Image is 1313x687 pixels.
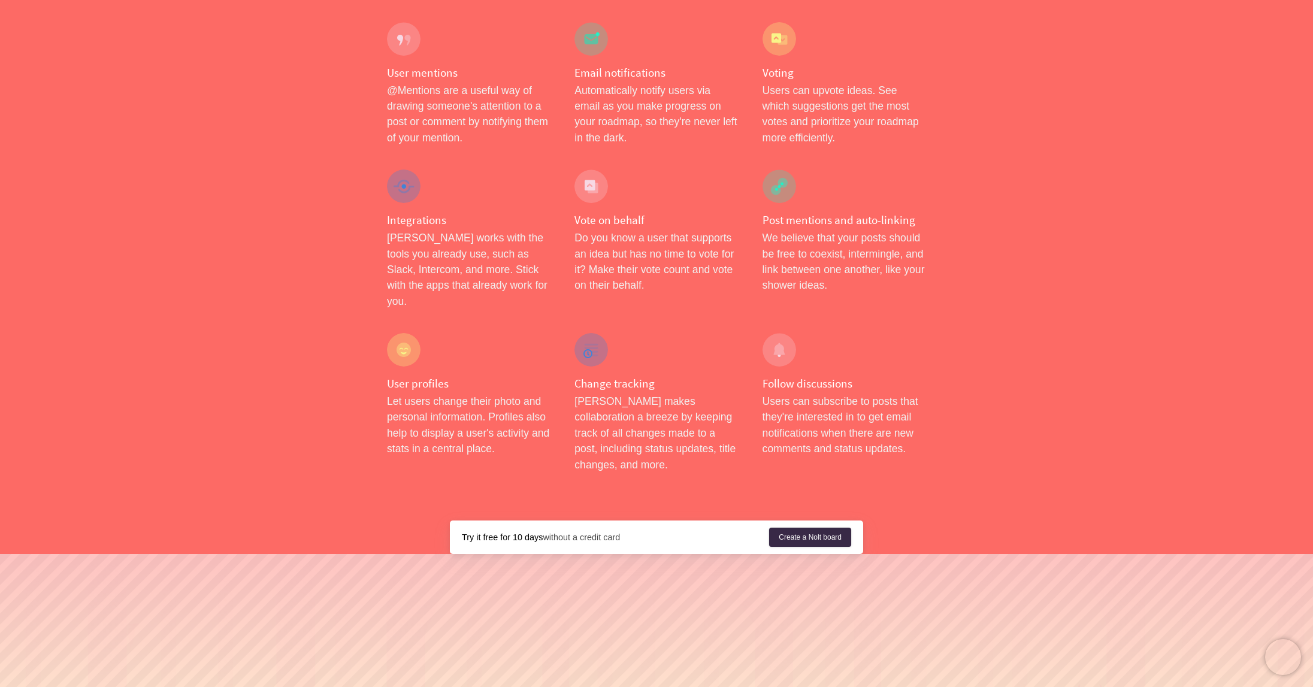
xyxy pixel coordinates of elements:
p: We believe that your posts should be free to coexist, intermingle, and link between one another, ... [763,230,926,293]
p: Users can upvote ideas. See which suggestions get the most votes and prioritize your roadmap more... [763,83,926,146]
h4: Voting [763,65,926,80]
p: Automatically notify users via email as you make progress on your roadmap, so they're never left ... [574,83,738,146]
h4: Follow discussions [763,376,926,391]
div: without a credit card [462,531,769,543]
p: [PERSON_NAME] makes collaboration a breeze by keeping track of all changes made to a post, includ... [574,394,738,473]
h4: Email notifications [574,65,738,80]
p: Let users change their photo and personal information. Profiles also help to display a user's act... [387,394,550,457]
a: Create a Nolt board [769,528,851,547]
h4: Change tracking [574,376,738,391]
p: Do you know a user that supports an idea but has no time to vote for it? Make their vote count an... [574,230,738,293]
strong: Try it free for 10 days [462,532,543,542]
h4: User profiles [387,376,550,391]
h4: Vote on behalf [574,213,738,228]
p: Users can subscribe to posts that they're interested in to get email notifications when there are... [763,394,926,457]
h4: Integrations [387,213,550,228]
iframe: Chatra live chat [1265,639,1301,675]
h4: Post mentions and auto-linking [763,213,926,228]
p: [PERSON_NAME] works with the tools you already use, such as Slack, Intercom, and more. Stick with... [387,230,550,309]
p: @Mentions are a useful way of drawing someone's attention to a post or comment by notifying them ... [387,83,550,146]
h4: User mentions [387,65,550,80]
